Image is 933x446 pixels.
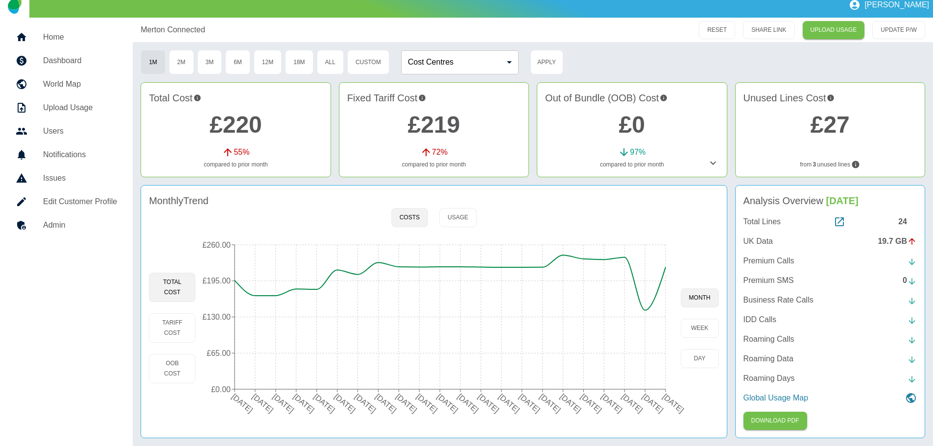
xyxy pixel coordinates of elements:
[827,91,835,105] svg: Potential saving if surplus lines removed at contract renewal
[149,91,322,105] h4: Total Cost
[599,392,624,414] tspan: [DATE]
[347,91,521,105] h4: Fixed Tariff Cost
[202,241,231,249] tspan: £260.00
[8,143,125,166] a: Notifications
[43,172,117,184] h5: Issues
[641,392,665,414] tspan: [DATE]
[8,72,125,96] a: World Map
[230,392,255,414] tspan: [DATE]
[251,392,275,414] tspan: [DATE]
[743,294,813,306] p: Business Rate Calls
[630,146,646,158] p: 97 %
[743,353,917,365] a: Roaming Data
[545,91,718,105] h4: Out of Bundle (OOB) Cost
[43,31,117,43] h5: Home
[743,294,917,306] a: Business Rate Calls
[43,55,117,67] h5: Dashboard
[317,50,344,74] button: All
[477,392,501,414] tspan: [DATE]
[8,119,125,143] a: Users
[743,275,794,286] p: Premium SMS
[312,392,337,414] tspan: [DATE]
[435,392,460,414] tspan: [DATE]
[211,385,231,394] tspan: £0.00
[660,91,668,105] svg: Costs outside of your fixed tariff
[8,96,125,119] a: Upload Usage
[851,160,860,169] svg: Lines not used during your chosen timeframe. If multiple months selected only lines never used co...
[456,392,480,414] tspan: [DATE]
[518,392,542,414] tspan: [DATE]
[149,313,195,343] button: Tariff Cost
[43,125,117,137] h5: Users
[149,273,195,302] button: Total Cost
[43,219,117,231] h5: Admin
[743,412,807,430] button: Click here to download the most recent invoice. If the current month’s invoice is unavailable, th...
[333,392,358,414] tspan: [DATE]
[169,50,194,74] button: 2M
[43,149,117,161] h5: Notifications
[374,392,398,414] tspan: [DATE]
[743,373,795,384] p: Roaming Days
[699,21,735,39] button: RESET
[898,216,917,228] div: 24
[811,112,850,138] a: £27
[202,313,231,321] tspan: £130.00
[149,160,322,169] p: compared to prior month
[407,112,460,138] a: £219
[559,392,583,414] tspan: [DATE]
[193,91,201,105] svg: This is the total charges incurred over 1 months
[210,112,262,138] a: £220
[415,392,439,414] tspan: [DATE]
[743,91,917,105] h4: Unused Lines Cost
[743,275,917,286] a: Premium SMS0
[207,349,231,357] tspan: £65.00
[292,392,316,414] tspan: [DATE]
[864,0,929,9] p: [PERSON_NAME]
[8,190,125,213] a: Edit Customer Profile
[43,78,117,90] h5: World Map
[826,195,859,206] span: [DATE]
[43,102,117,114] h5: Upload Usage
[271,392,296,414] tspan: [DATE]
[743,392,917,404] a: Global Usage Map
[878,235,917,247] div: 19.7 GB
[743,21,794,39] button: SHARE LINK
[872,21,925,39] button: UPDATE P/W
[803,21,865,39] a: UPLOAD USAGE
[681,349,719,368] button: day
[743,255,917,267] a: Premium Calls
[394,392,419,414] tspan: [DATE]
[149,354,195,383] button: OOB Cost
[743,314,917,326] a: IDD Calls
[743,333,794,345] p: Roaming Calls
[743,160,917,169] p: from unused lines
[681,288,719,307] button: month
[234,146,249,158] p: 55 %
[579,392,603,414] tspan: [DATE]
[432,146,448,158] p: 72 %
[225,50,250,74] button: 6M
[743,333,917,345] a: Roaming Calls
[43,196,117,208] h5: Edit Customer Profile
[743,353,793,365] p: Roaming Data
[903,275,917,286] div: 0
[681,319,719,338] button: week
[439,208,477,227] button: Usage
[743,255,794,267] p: Premium Calls
[813,160,816,169] b: 3
[619,112,645,138] a: £0
[620,392,645,414] tspan: [DATE]
[149,193,209,208] h4: Monthly Trend
[347,160,521,169] p: compared to prior month
[743,235,917,247] a: UK Data19.7 GB
[285,50,313,74] button: 18M
[141,24,205,36] a: Merton Connected
[347,50,389,74] button: Custom
[743,216,917,228] a: Total Lines24
[8,213,125,237] a: Admin
[8,166,125,190] a: Issues
[538,392,563,414] tspan: [DATE]
[743,392,809,404] p: Global Usage Map
[743,193,917,208] h4: Analysis Overview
